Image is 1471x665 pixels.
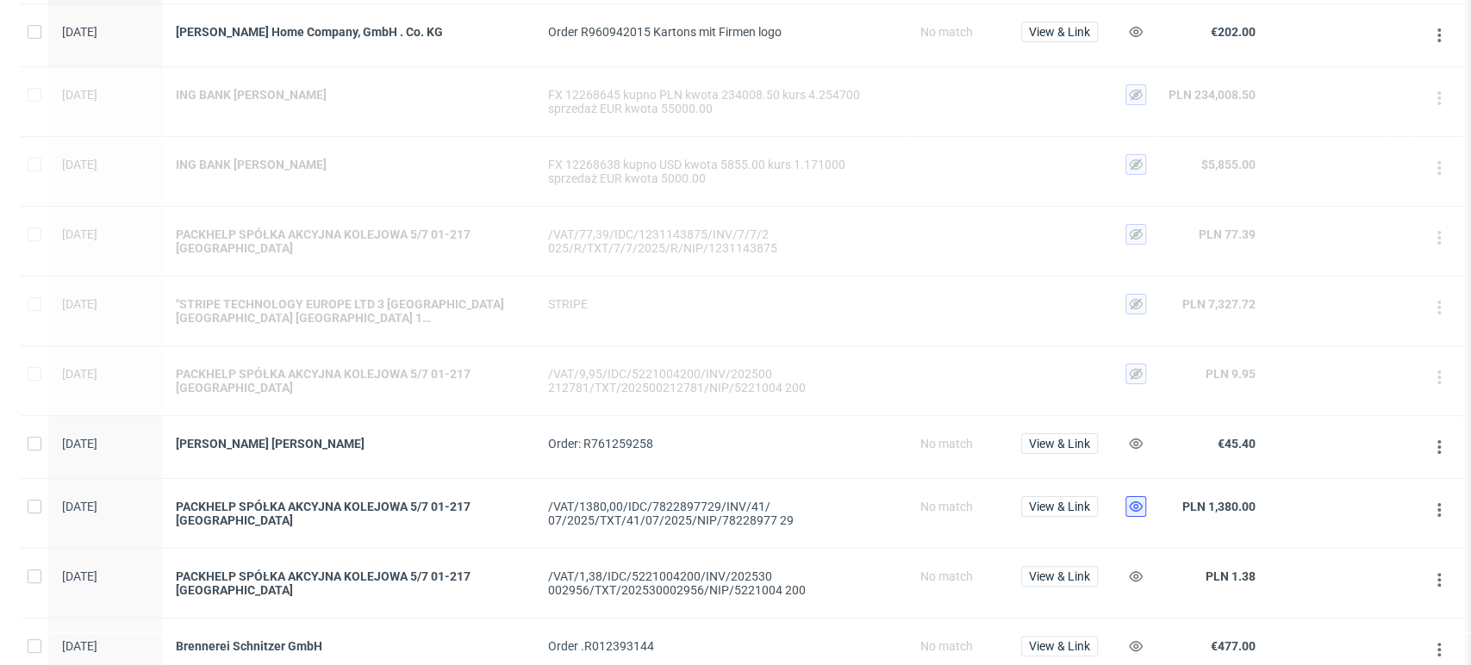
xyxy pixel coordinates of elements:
div: /VAT/1,38/IDC/5221004200/INV/202530 002956/TXT/202530002956/NIP/5221004 200 [548,569,893,597]
a: [PERSON_NAME] [PERSON_NAME] [176,437,520,451]
div: Order R960942015 Kartons mit Firmen logo [548,25,893,39]
span: PLN 77.39 [1199,227,1256,241]
span: €202.00 [1211,25,1256,39]
span: PLN 9.95 [1206,367,1256,381]
a: PACKHELP SPÓŁKA AKCYJNA KOLEJOWA 5/7 01-217 [GEOGRAPHIC_DATA] [176,367,520,395]
span: View & Link [1029,570,1090,582]
a: ING BANK [PERSON_NAME] [176,158,520,171]
button: View & Link [1021,433,1098,454]
span: View & Link [1029,500,1090,513]
span: View & Link [1029,640,1090,652]
div: FX 12268638 kupno USD kwota 5855.00 kurs 1.171000 sprzedaż EUR kwota 5000.00 [548,158,893,185]
a: "STRIPE TECHNOLOGY EUROPE LTD 3 [GEOGRAPHIC_DATA] [GEOGRAPHIC_DATA] [GEOGRAPHIC_DATA] 1 [GEOGRAPH... [176,297,520,325]
div: /VAT/1380,00/IDC/7822897729/INV/41/ 07/2025/TXT/41/07/2025/NIP/78228977 29 [548,500,893,527]
span: No match [920,569,973,583]
div: Order: R761259258 [548,437,893,451]
a: Brennerei Schnitzer GmbH [176,639,520,653]
div: FX 12268645 kupno PLN kwota 234008.50 kurs 4.254700 sprzedaż EUR kwota 55000.00 [548,88,893,115]
button: View & Link [1021,636,1098,656]
span: [DATE] [62,437,97,451]
span: No match [920,639,973,653]
div: STRIPE [548,297,893,311]
span: [DATE] [62,569,97,583]
span: No match [920,25,973,39]
button: View & Link [1021,496,1098,517]
span: [DATE] [62,158,97,171]
a: View & Link [1021,569,1098,583]
span: [DATE] [62,227,97,241]
span: [DATE] [62,367,97,381]
span: PLN 234,008.50 [1169,88,1256,102]
a: PACKHELP SPÓŁKA AKCYJNA KOLEJOWA 5/7 01-217 [GEOGRAPHIC_DATA] [176,227,520,255]
span: [DATE] [62,88,97,102]
a: ING BANK [PERSON_NAME] [176,88,520,102]
a: PACKHELP SPÓŁKA AKCYJNA KOLEJOWA 5/7 01-217 [GEOGRAPHIC_DATA] [176,500,520,527]
span: $5,855.00 [1201,158,1256,171]
button: View & Link [1021,566,1098,587]
div: /VAT/77,39/IDC/1231143875/INV/7/7/2 025/R/TXT/7/7/2025/R/NIP/1231143875 [548,227,893,255]
span: [DATE] [62,500,97,513]
span: [DATE] [62,297,97,311]
span: [DATE] [62,639,97,653]
div: /VAT/9,95/IDC/5221004200/INV/202500 212781/TXT/202500212781/NIP/5221004 200 [548,367,893,395]
span: €477.00 [1211,639,1256,653]
span: €45.40 [1218,437,1256,451]
span: View & Link [1029,438,1090,450]
a: View & Link [1021,437,1098,451]
span: No match [920,500,973,513]
a: View & Link [1021,25,1098,39]
a: View & Link [1021,500,1098,513]
button: View & Link [1021,22,1098,42]
span: [DATE] [62,25,97,39]
a: PACKHELP SPÓŁKA AKCYJNA KOLEJOWA 5/7 01-217 [GEOGRAPHIC_DATA] [176,569,520,597]
a: [PERSON_NAME] Home Company, GmbH . Co. KG [176,25,520,39]
div: Order .R012393144 [548,639,893,653]
span: No match [920,437,973,451]
span: PLN 1,380.00 [1182,500,1256,513]
span: View & Link [1029,26,1090,38]
span: PLN 7,327.72 [1182,297,1256,311]
a: View & Link [1021,639,1098,653]
span: PLN 1.38 [1206,569,1256,583]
